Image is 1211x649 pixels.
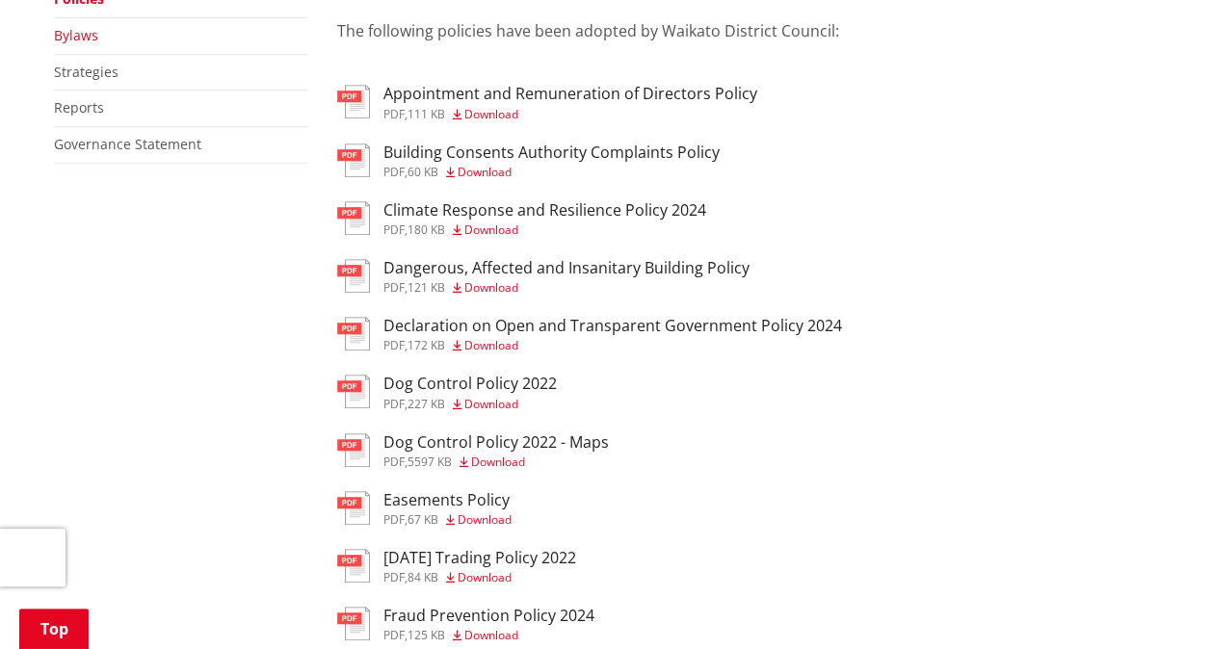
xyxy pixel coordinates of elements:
img: document-pdf.svg [337,607,370,640]
h3: Easements Policy [383,491,512,509]
span: pdf [383,337,405,353]
a: Appointment and Remuneration of Directors Policy pdf,111 KB Download [337,85,757,119]
h3: [DATE] Trading Policy 2022 [383,549,576,567]
span: 84 KB [408,569,438,585]
div: , [383,456,609,468]
img: document-pdf.svg [337,201,370,235]
img: document-pdf.svg [337,491,370,525]
span: pdf [383,511,405,528]
h3: Dangerous, Affected and Insanitary Building Policy [383,259,750,277]
a: Bylaws [54,26,98,44]
span: 111 KB [408,106,445,122]
span: Download [458,569,512,585]
span: 67 KB [408,511,438,528]
a: Building Consents Authority Complaints Policy pdf,60 KB Download [337,143,720,178]
a: Dog Control Policy 2022 - Maps pdf,5597 KB Download [337,433,609,468]
span: pdf [383,221,405,238]
div: , [383,340,842,351]
a: Dog Control Policy 2022 pdf,227 KB Download [337,375,557,409]
span: pdf [383,279,405,296]
h3: Appointment and Remuneration of Directors Policy [383,85,757,103]
span: 172 KB [408,337,445,353]
div: , [383,572,576,584]
span: pdf [383,569,405,585]
h3: Declaration on Open and Transparent Government Policy 2024 [383,317,842,335]
h3: Dog Control Policy 2022 [383,375,557,393]
a: Governance Statement [54,135,201,153]
a: Strategies [54,63,118,81]
span: pdf [383,627,405,643]
img: document-pdf.svg [337,317,370,350]
h3: Dog Control Policy 2022 - Maps [383,433,609,452]
span: 180 KB [408,221,445,238]
span: 60 KB [408,164,438,180]
div: , [383,514,512,526]
span: 121 KB [408,279,445,296]
span: Download [464,627,518,643]
div: , [383,282,750,294]
span: pdf [383,396,405,412]
h3: Climate Response and Resilience Policy 2024 [383,201,706,220]
iframe: Messenger Launcher [1122,568,1192,637]
span: Download [464,337,518,353]
img: document-pdf.svg [337,259,370,293]
div: , [383,167,720,178]
img: document-pdf.svg [337,375,370,408]
span: Download [464,396,518,412]
a: Top [19,609,89,649]
span: 227 KB [408,396,445,412]
span: pdf [383,454,405,470]
h3: Building Consents Authority Complaints Policy [383,143,720,162]
a: Dangerous, Affected and Insanitary Building Policy pdf,121 KB Download [337,259,750,294]
span: Download [458,511,512,528]
a: Easements Policy pdf,67 KB Download [337,491,512,526]
span: Download [464,279,518,296]
img: document-pdf.svg [337,549,370,583]
h3: Fraud Prevention Policy 2024 [383,607,594,625]
span: 5597 KB [408,454,452,470]
span: Download [471,454,525,470]
img: document-pdf.svg [337,143,370,177]
img: document-pdf.svg [337,433,370,467]
span: Download [464,106,518,122]
div: , [383,399,557,410]
a: Reports [54,98,104,117]
div: , [383,224,706,236]
span: Download [458,164,512,180]
a: Climate Response and Resilience Policy 2024 pdf,180 KB Download [337,201,706,236]
span: Download [464,221,518,238]
span: pdf [383,106,405,122]
span: pdf [383,164,405,180]
div: , [383,109,757,120]
span: 125 KB [408,627,445,643]
a: Fraud Prevention Policy 2024 pdf,125 KB Download [337,607,594,641]
img: document-pdf.svg [337,85,370,118]
a: Declaration on Open and Transparent Government Policy 2024 pdf,172 KB Download [337,317,842,351]
div: , [383,630,594,641]
a: [DATE] Trading Policy 2022 pdf,84 KB Download [337,549,576,584]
